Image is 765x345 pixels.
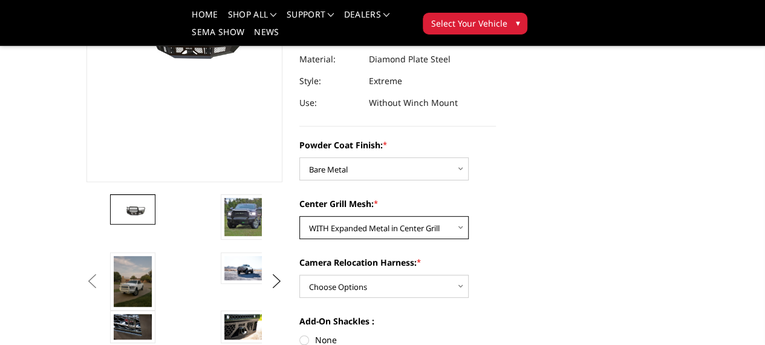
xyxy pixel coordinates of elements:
a: Support [287,10,334,28]
button: Previous [83,272,102,291]
dt: Style: [299,70,360,92]
a: Home [192,10,218,28]
span: Select Your Vehicle [431,17,507,30]
img: 2019-2025 Ram 2500-3500 - FT Series - Extreme Front Bumper [224,198,262,236]
dd: Diamond Plate Steel [369,48,451,70]
button: Select Your Vehicle [423,13,527,34]
dt: Material: [299,48,360,70]
label: Camera Relocation Harness: [299,256,496,269]
img: 2019-2025 Ram 2500-3500 - FT Series - Extreme Front Bumper [224,256,262,280]
dt: Use: [299,92,360,114]
img: 2019-2025 Ram 2500-3500 - FT Series - Extreme Front Bumper [224,314,262,340]
img: 2019-2025 Ram 2500-3500 - FT Series - Extreme Front Bumper [114,256,152,307]
span: ▾ [515,16,519,29]
label: Center Grill Mesh: [299,197,496,210]
a: News [254,28,279,45]
a: shop all [228,10,277,28]
button: Next [267,272,285,291]
a: SEMA Show [192,28,244,45]
a: Dealers [344,10,390,28]
label: Powder Coat Finish: [299,139,496,151]
dd: Extreme [369,70,402,92]
dd: Without Winch Mount [369,92,458,114]
label: Add-On Shackles : [299,315,496,327]
img: 2019-2025 Ram 2500-3500 - FT Series - Extreme Front Bumper [114,314,152,340]
img: 2019-2025 Ram 2500-3500 - FT Series - Extreme Front Bumper [114,200,152,218]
